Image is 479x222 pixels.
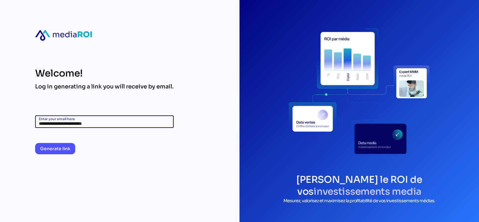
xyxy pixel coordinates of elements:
div: login [289,20,430,161]
div: Welcome! [35,68,174,79]
h1: [PERSON_NAME] le ROI de vos [252,174,466,198]
button: Generate link [35,143,75,154]
input: Enter your email here [39,115,170,128]
p: Mesurez, valorisez et maximisez la profitabilité de vos investissements médias. [252,198,466,204]
span: investissements media [313,186,421,198]
div: Log in generating a link you will receive by email. [35,83,174,90]
span: Generate link [40,145,70,152]
div: mediaroi [35,30,92,41]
